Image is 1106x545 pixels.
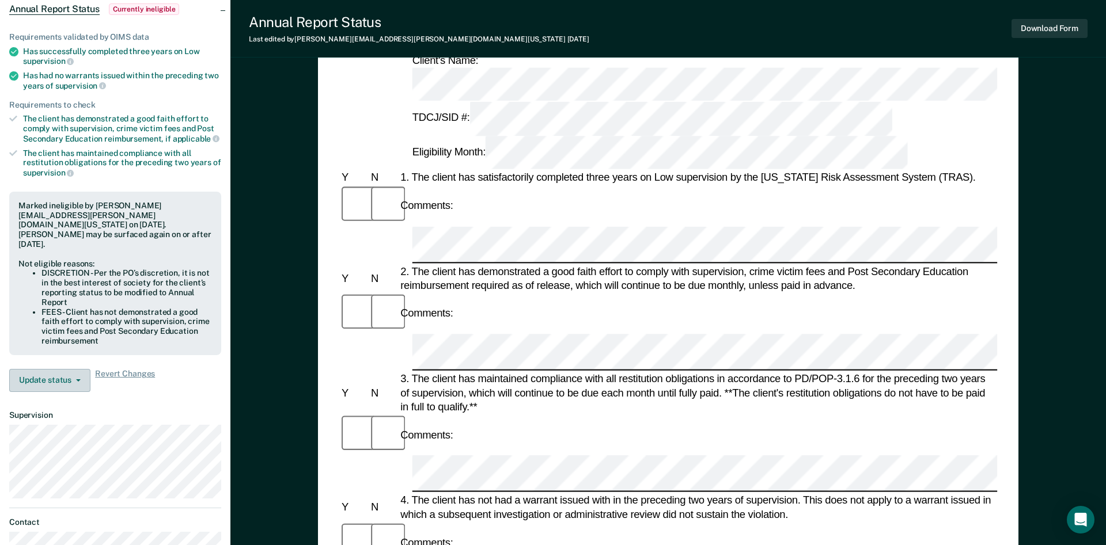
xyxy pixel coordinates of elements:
[369,170,398,185] div: N
[369,271,398,285] div: N
[398,170,997,185] div: 1. The client has satisfactorily completed three years on Low supervision by the [US_STATE] Risk ...
[109,3,180,15] span: Currently ineligible
[398,493,997,521] div: 4. The client has not had a warrant issued with in the preceding two years of supervision. This d...
[339,500,369,514] div: Y
[9,517,221,527] dt: Contact
[41,307,212,346] li: FEES - Client has not demonstrated a good faith effort to comply with supervision, crime victim f...
[410,102,895,136] div: TDCJ/SID #:
[9,100,221,110] div: Requirements to check
[398,428,455,442] div: Comments:
[369,386,398,400] div: N
[398,306,455,321] div: Comments:
[249,35,589,43] div: Last edited by [PERSON_NAME][EMAIL_ADDRESS][PERSON_NAME][DOMAIN_NAME][US_STATE]
[398,264,997,292] div: 2. The client has demonstrated a good faith effort to comply with supervision, crime victim fees ...
[95,369,155,392] span: Revert Changes
[339,170,369,185] div: Y
[1012,19,1088,38] button: Download Form
[23,56,74,66] span: supervision
[9,3,100,15] span: Annual Report Status
[18,201,212,249] div: Marked ineligible by [PERSON_NAME][EMAIL_ADDRESS][PERSON_NAME][DOMAIN_NAME][US_STATE] on [DATE]. ...
[9,32,221,42] div: Requirements validated by OIMS data
[23,114,221,143] div: The client has demonstrated a good faith effort to comply with supervision, crime victim fees and...
[398,199,455,213] div: Comments:
[398,371,997,414] div: 3. The client has maintained compliance with all restitution obligations in accordance to PD/POP-...
[23,148,221,178] div: The client has maintained compliance with all restitution obligations for the preceding two years of
[249,14,589,31] div: Annual Report Status
[23,47,221,66] div: Has successfully completed three years on Low
[173,134,219,143] span: applicable
[23,168,74,177] span: supervision
[1067,506,1094,533] div: Open Intercom Messenger
[18,259,212,269] div: Not eligible reasons:
[567,35,589,43] span: [DATE]
[55,81,106,90] span: supervision
[410,136,911,170] div: Eligibility Month:
[9,410,221,420] dt: Supervision
[339,386,369,400] div: Y
[339,271,369,285] div: Y
[41,268,212,307] li: DISCRETION - Per the PO’s discretion, it is not in the best interest of society for the client’s ...
[23,71,221,90] div: Has had no warrants issued within the preceding two years of
[369,500,398,514] div: N
[9,369,90,392] button: Update status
